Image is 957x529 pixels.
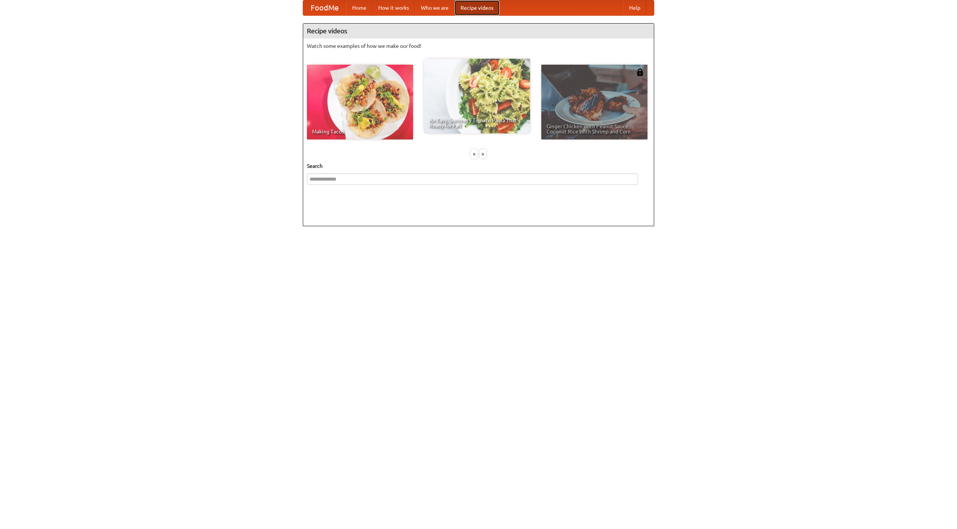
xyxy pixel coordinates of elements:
span: An Easy, Summery Tomato Pasta That's Ready for Fall [429,118,525,128]
a: Making Tacos [307,65,413,139]
a: Help [623,0,646,15]
a: An Easy, Summery Tomato Pasta That's Ready for Fall [424,59,530,133]
img: 483408.png [636,68,644,76]
span: Making Tacos [312,129,408,134]
a: How it works [372,0,415,15]
a: FoodMe [303,0,346,15]
a: Recipe videos [455,0,499,15]
p: Watch some examples of how we make our food! [307,42,650,50]
div: « [471,149,477,159]
a: Who we are [415,0,455,15]
div: » [480,149,486,159]
h5: Search [307,162,650,170]
a: Home [346,0,372,15]
h4: Recipe videos [303,24,654,39]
